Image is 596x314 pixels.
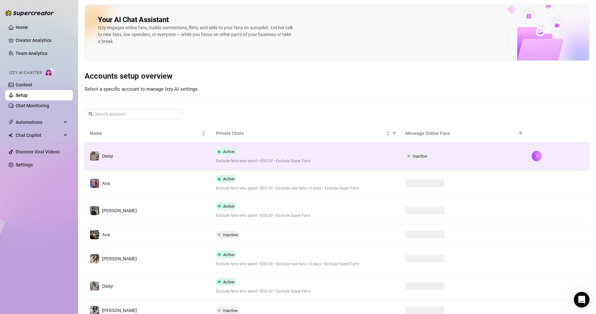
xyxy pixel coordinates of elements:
span: Active [223,204,234,209]
span: Active [223,177,234,181]
h3: Accounts setup overview [85,71,589,82]
input: Search account [94,111,173,118]
a: Setup [16,93,28,98]
span: [PERSON_NAME] [102,256,137,261]
span: Active [223,280,234,284]
span: Name [90,130,200,137]
h2: Your AI Chat Assistant [98,15,169,24]
span: filter [517,128,524,138]
img: Daisy [90,281,99,291]
th: Private Chats [211,124,400,142]
span: filter [391,128,398,138]
button: right [532,151,542,161]
span: Ava [102,232,110,237]
th: Name [85,124,211,142]
img: logo-BBDzfeDw.svg [5,10,54,16]
span: right [535,154,539,158]
span: Message Online Fans [405,130,516,137]
span: search [88,112,93,116]
span: Daisy [102,283,113,289]
span: Exclude fans who spent >$50.00 • Exclude new fans <3 days • Exclude Super Fans [216,185,395,191]
span: Active [223,252,234,257]
span: Active [223,149,234,154]
span: Inactive [413,154,427,159]
img: AI Chatter [45,67,55,77]
span: Inactive [223,232,238,237]
a: Content [16,82,32,87]
img: Ava [90,179,99,188]
span: [PERSON_NAME] [102,208,137,213]
a: Team Analytics [16,51,47,56]
span: thunderbolt [8,120,14,125]
span: Ava [102,181,110,186]
span: Exclude fans who spent >$50.00 • Exclude Super Fans [216,158,395,164]
img: Daisy [90,151,99,161]
div: Open Intercom Messenger [574,292,589,307]
span: filter [519,131,523,135]
span: Chat Copilot [16,130,62,140]
span: Automations [16,117,62,127]
span: [PERSON_NAME] [102,308,137,313]
a: Settings [16,162,33,167]
span: Inactive [223,308,238,313]
div: Izzy engages online fans, builds connections, flirts, and sells to your fans on autopilot. Let he... [98,24,293,45]
img: Ava [90,230,99,239]
span: Exclude fans who spent >$50.00 • Exclude Super Fans [216,213,395,219]
a: Home [16,25,28,30]
span: Exclude fans who spent >$50.00 • Exclude Super Fans [216,288,395,294]
img: Anna [90,206,99,215]
span: Exclude fans who spent >$50.00 • Exclude new fans <3 days • Exclude Super Fans [216,261,395,267]
span: Select a specific account to manage Izzy AI settings. [85,86,199,92]
span: filter [392,131,396,135]
a: Creator Analytics [16,35,68,46]
img: Paige [90,254,99,263]
span: Private Chats [216,130,384,137]
img: Chat Copilot [8,133,13,137]
a: Discover Viral Videos [16,149,60,154]
a: Chat Monitoring [16,103,49,108]
span: Daisy [102,153,113,159]
span: Izzy AI Chatter [9,70,42,76]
